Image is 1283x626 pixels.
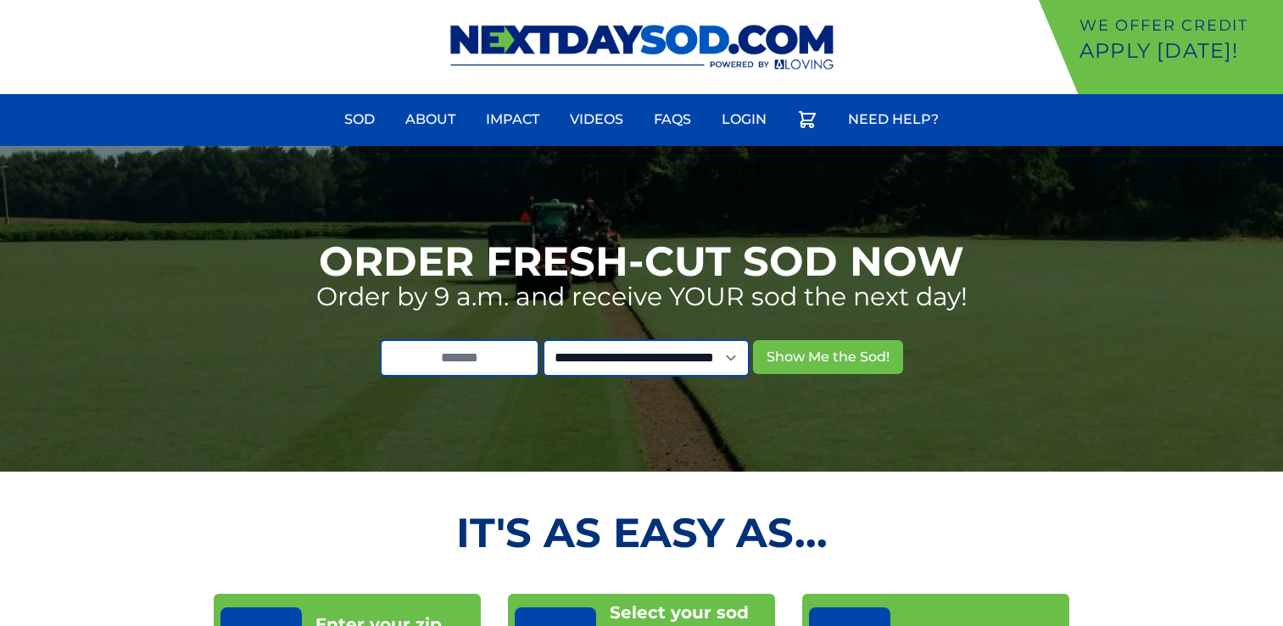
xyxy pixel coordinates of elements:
a: Videos [560,99,633,140]
a: Login [711,99,777,140]
a: Sod [334,99,385,140]
a: FAQs [644,99,701,140]
a: About [395,99,466,140]
a: Need Help? [838,99,949,140]
h2: It's as Easy As... [214,512,1069,553]
p: Order by 9 a.m. and receive YOUR sod the next day! [316,282,968,312]
h1: Order Fresh-Cut Sod Now [319,241,964,282]
p: Apply [DATE]! [1079,37,1276,64]
p: We offer Credit [1079,14,1276,37]
button: Show Me the Sod! [753,340,903,374]
a: Impact [476,99,549,140]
